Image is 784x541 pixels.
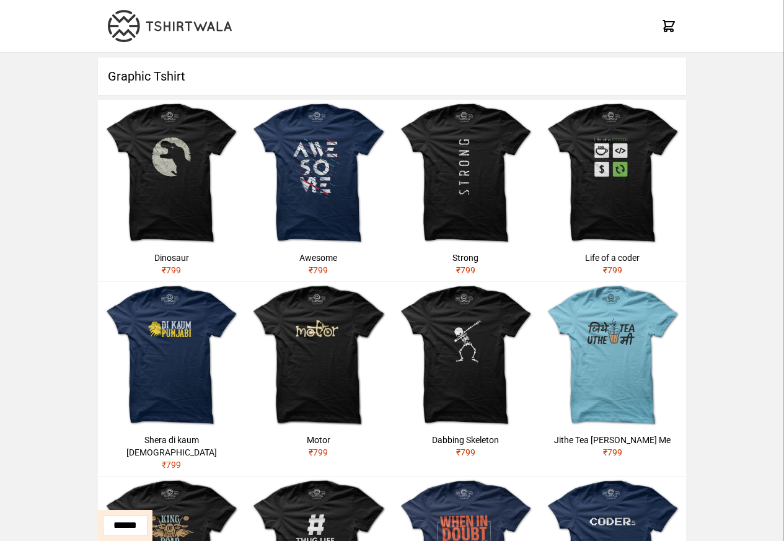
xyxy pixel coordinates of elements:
[539,282,686,429] img: jithe-tea-uthe-me.jpg
[539,100,686,247] img: life-of-a-coder.jpg
[392,282,539,464] a: Dabbing Skeleton₹799
[309,447,328,457] span: ₹ 799
[603,447,622,457] span: ₹ 799
[539,282,686,464] a: Jithe Tea [PERSON_NAME] Me₹799
[603,265,622,275] span: ₹ 799
[108,10,232,42] img: TW-LOGO-400-104.png
[98,100,245,281] a: Dinosaur₹799
[162,460,181,470] span: ₹ 799
[544,252,681,264] div: Life of a coder
[250,252,387,264] div: Awesome
[397,252,534,264] div: Strong
[392,100,539,247] img: strong.jpg
[98,282,245,476] a: Shera di kaum [DEMOGRAPHIC_DATA]₹799
[98,100,245,247] img: dinosaur.jpg
[245,100,392,281] a: Awesome₹799
[456,447,475,457] span: ₹ 799
[456,265,475,275] span: ₹ 799
[539,100,686,281] a: Life of a coder₹799
[397,434,534,446] div: Dabbing Skeleton
[392,100,539,281] a: Strong₹799
[98,58,686,95] h1: Graphic Tshirt
[544,434,681,446] div: Jithe Tea [PERSON_NAME] Me
[245,282,392,429] img: motor.jpg
[162,265,181,275] span: ₹ 799
[103,252,240,264] div: Dinosaur
[392,282,539,429] img: skeleton-dabbing.jpg
[245,100,392,247] img: awesome.jpg
[245,282,392,464] a: Motor₹799
[250,434,387,446] div: Motor
[309,265,328,275] span: ₹ 799
[103,434,240,459] div: Shera di kaum [DEMOGRAPHIC_DATA]
[98,282,245,429] img: shera-di-kaum-punjabi-1.jpg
